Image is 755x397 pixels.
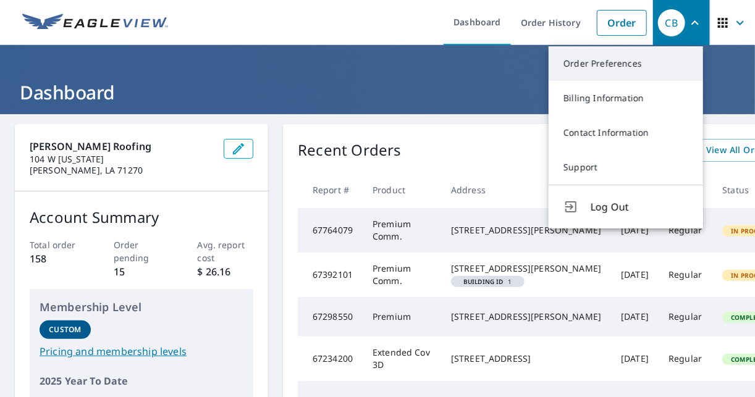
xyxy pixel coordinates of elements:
[298,297,363,336] td: 67298550
[463,278,504,285] em: Building ID
[451,262,601,275] div: [STREET_ADDRESS][PERSON_NAME]
[549,185,703,228] button: Log Out
[198,264,254,279] p: $ 26.16
[30,139,214,154] p: [PERSON_NAME] Roofing
[30,206,253,228] p: Account Summary
[549,115,703,150] a: Contact Information
[30,165,214,176] p: [PERSON_NAME], LA 71270
[30,238,86,251] p: Total order
[363,208,441,253] td: Premium Comm.
[451,224,601,236] div: [STREET_ADDRESS][PERSON_NAME]
[298,253,363,297] td: 67392101
[298,172,363,208] th: Report #
[451,311,601,323] div: [STREET_ADDRESS][PERSON_NAME]
[611,297,659,336] td: [DATE]
[114,264,170,279] p: 15
[363,297,441,336] td: Premium
[30,154,214,165] p: 104 W [US_STATE]
[298,336,363,381] td: 67234200
[30,251,86,266] p: 158
[363,172,441,208] th: Product
[611,253,659,297] td: [DATE]
[198,238,254,264] p: Avg. report cost
[49,324,81,335] p: Custom
[298,208,363,253] td: 67764079
[658,9,685,36] div: CB
[659,253,712,297] td: Regular
[549,81,703,115] a: Billing Information
[363,336,441,381] td: Extended Cov 3D
[441,172,611,208] th: Address
[549,46,703,81] a: Order Preferences
[659,297,712,336] td: Regular
[591,199,688,214] span: Log Out
[611,336,659,381] td: [DATE]
[597,10,647,36] a: Order
[659,336,712,381] td: Regular
[549,150,703,185] a: Support
[40,344,243,359] a: Pricing and membership levels
[298,139,402,162] p: Recent Orders
[22,14,168,32] img: EV Logo
[363,253,441,297] td: Premium Comm.
[114,238,170,264] p: Order pending
[40,299,243,316] p: Membership Level
[451,353,601,365] div: [STREET_ADDRESS]
[40,374,243,388] p: 2025 Year To Date
[456,278,520,285] span: 1
[659,208,712,253] td: Regular
[15,80,740,105] h1: Dashboard
[611,208,659,253] td: [DATE]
